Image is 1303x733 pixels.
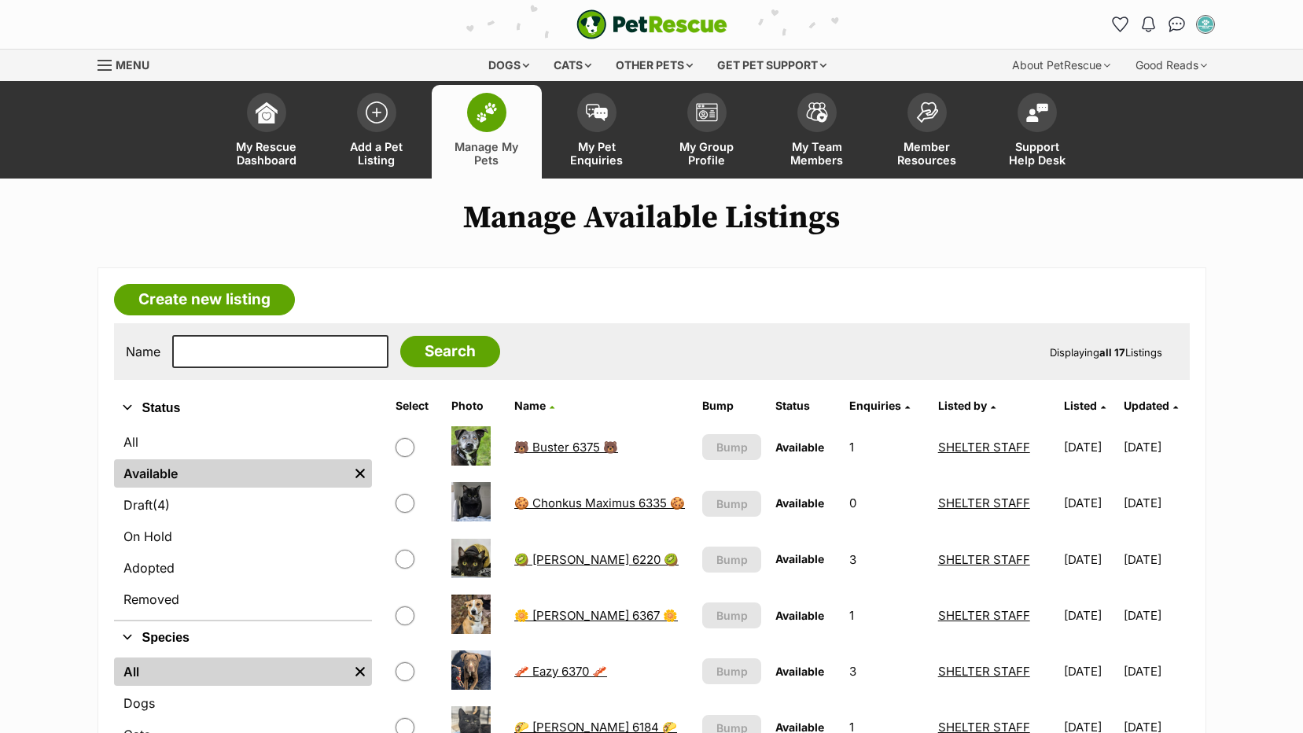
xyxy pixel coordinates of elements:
span: Bump [716,663,748,680]
a: Dogs [114,689,372,717]
img: group-profile-icon-3fa3cf56718a62981997c0bc7e787c4b2cf8bcc04b72c1350f741eb67cf2f40e.svg [696,103,718,122]
a: On Hold [114,522,372,551]
div: Good Reads [1124,50,1218,81]
button: Notifications [1136,12,1161,37]
div: Cats [543,50,602,81]
span: Listed [1064,399,1097,412]
a: 🥝 [PERSON_NAME] 6220 🥝 [514,552,679,567]
span: Listed by [938,399,987,412]
a: 🥓 Eazy 6370 🥓 [514,664,607,679]
img: logo-e224e6f780fb5917bec1dbf3a21bbac754714ae5b6737aabdf751b685950b380.svg [576,9,727,39]
a: Name [514,399,554,412]
span: Add a Pet Listing [341,140,412,167]
button: My account [1193,12,1218,37]
span: Displaying Listings [1050,346,1162,359]
img: SHELTER STAFF profile pic [1198,17,1213,32]
a: My Pet Enquiries [542,85,652,179]
img: pet-enquiries-icon-7e3ad2cf08bfb03b45e93fb7055b45f3efa6380592205ae92323e6603595dc1f.svg [586,104,608,121]
div: Status [114,425,372,620]
td: 0 [843,476,929,530]
td: [DATE] [1058,532,1122,587]
span: Member Resources [892,140,963,167]
td: 3 [843,532,929,587]
img: chat-41dd97257d64d25036548639549fe6c8038ab92f7586957e7f3b1b290dea8141.svg [1169,17,1185,32]
span: My Pet Enquiries [561,140,632,167]
a: Remove filter [348,657,372,686]
button: Bump [702,547,760,573]
a: Support Help Desk [982,85,1092,179]
strong: all 17 [1099,346,1125,359]
img: manage-my-pets-icon-02211641906a0b7f246fdf0571729dbe1e7629f14944591b6c1af311fb30b64b.svg [476,102,498,123]
a: Conversations [1165,12,1190,37]
span: Menu [116,58,149,72]
td: [DATE] [1058,420,1122,474]
span: Bump [716,495,748,512]
a: Menu [98,50,160,78]
a: SHELTER STAFF [938,608,1030,623]
a: SHELTER STAFF [938,495,1030,510]
td: [DATE] [1124,532,1188,587]
a: SHELTER STAFF [938,552,1030,567]
a: SHELTER STAFF [938,664,1030,679]
td: 3 [843,644,929,698]
th: Bump [696,393,767,418]
td: [DATE] [1124,420,1188,474]
span: Bump [716,551,748,568]
button: Bump [702,602,760,628]
a: PetRescue [576,9,727,39]
button: Species [114,628,372,648]
button: Status [114,398,372,418]
a: My Team Members [762,85,872,179]
td: [DATE] [1058,644,1122,698]
a: My Rescue Dashboard [212,85,322,179]
ul: Account quick links [1108,12,1218,37]
input: Search [400,336,500,367]
div: Other pets [605,50,704,81]
span: (4) [153,495,170,514]
img: member-resources-icon-8e73f808a243e03378d46382f2149f9095a855e16c252ad45f914b54edf8863c.svg [916,101,938,123]
span: Updated [1124,399,1169,412]
th: Select [389,393,444,418]
span: Manage My Pets [451,140,522,167]
span: Available [775,609,824,622]
div: Get pet support [706,50,837,81]
td: [DATE] [1124,588,1188,643]
span: Available [775,665,824,678]
span: Name [514,399,546,412]
td: 1 [843,420,929,474]
a: Listed by [938,399,996,412]
span: My Team Members [782,140,852,167]
span: Bump [716,439,748,455]
a: Manage My Pets [432,85,542,179]
td: [DATE] [1058,476,1122,530]
a: Favourites [1108,12,1133,37]
a: 🍪 Chonkus Maximus 6335 🍪 [514,495,685,510]
a: Add a Pet Listing [322,85,432,179]
a: 🐻 Buster 6375 🐻 [514,440,618,455]
span: Support Help Desk [1002,140,1073,167]
span: Available [775,440,824,454]
div: Dogs [477,50,540,81]
div: About PetRescue [1001,50,1121,81]
td: [DATE] [1058,588,1122,643]
button: Bump [702,491,760,517]
span: Available [775,496,824,510]
a: Remove filter [348,459,372,488]
th: Photo [445,393,506,418]
span: translation missing: en.admin.listings.index.attributes.enquiries [849,399,901,412]
a: Removed [114,585,372,613]
a: Member Resources [872,85,982,179]
th: Status [769,393,842,418]
a: Draft [114,491,372,519]
span: Available [775,552,824,565]
img: add-pet-listing-icon-0afa8454b4691262ce3f59096e99ab1cd57d4a30225e0717b998d2c9b9846f56.svg [366,101,388,123]
a: Adopted [114,554,372,582]
a: SHELTER STAFF [938,440,1030,455]
a: 🌼 [PERSON_NAME] 6367 🌼 [514,608,678,623]
span: My Rescue Dashboard [231,140,302,167]
a: Create new listing [114,284,295,315]
a: Available [114,459,348,488]
a: Enquiries [849,399,910,412]
span: Bump [716,607,748,624]
td: 1 [843,588,929,643]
